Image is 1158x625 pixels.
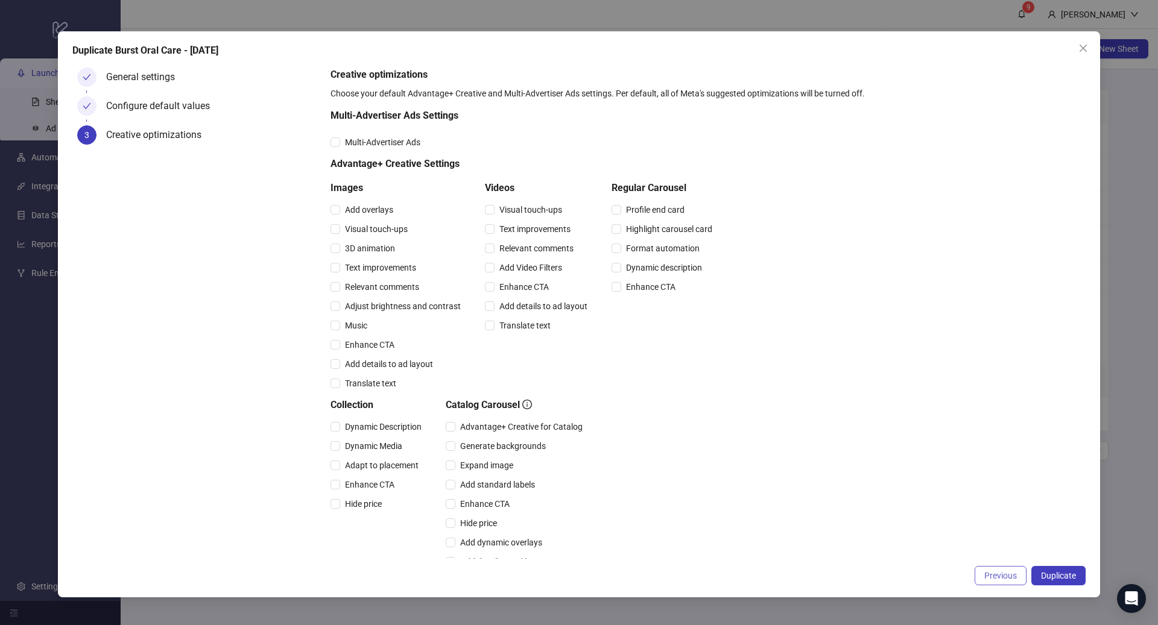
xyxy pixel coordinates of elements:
[340,203,398,216] span: Add overlays
[495,280,554,294] span: Enhance CTA
[340,280,424,294] span: Relevant comments
[621,280,680,294] span: Enhance CTA
[455,497,514,510] span: Enhance CTA
[72,43,1086,58] div: Duplicate Burst Oral Care - [DATE]
[340,338,399,351] span: Enhance CTA
[495,242,578,255] span: Relevant comments
[106,68,185,87] div: General settings
[106,96,220,116] div: Configure default values
[340,459,423,472] span: Adapt to placement
[455,439,551,453] span: Generate backgrounds
[984,571,1017,580] span: Previous
[485,181,592,195] h5: Videos
[1031,566,1086,585] button: Duplicate
[1117,584,1146,613] div: Open Intercom Messenger
[340,319,372,332] span: Music
[1078,43,1088,53] span: close
[331,157,717,171] h5: Advantage+ Creative Settings
[340,242,400,255] span: 3D animation
[495,222,575,236] span: Text improvements
[340,222,413,236] span: Visual touch-ups
[331,68,1081,82] h5: Creative optimizations
[455,420,587,433] span: Advantage+ Creative for Catalog
[495,203,567,216] span: Visual touch-ups
[340,136,425,149] span: Multi-Advertiser Ads
[621,242,704,255] span: Format automation
[455,459,518,472] span: Expand image
[495,261,567,274] span: Add Video Filters
[340,300,466,313] span: Adjust brightness and contrast
[340,377,401,390] span: Translate text
[340,420,426,433] span: Dynamic Description
[621,203,689,216] span: Profile end card
[83,73,91,81] span: check
[495,319,555,332] span: Translate text
[340,478,399,491] span: Enhance CTA
[83,102,91,110] span: check
[1074,39,1093,58] button: Close
[522,400,532,409] span: info-circle
[446,398,587,412] h5: Catalog Carousel
[84,130,89,140] span: 3
[612,181,717,195] h5: Regular Carousel
[621,261,707,274] span: Dynamic description
[340,497,387,510] span: Hide price
[455,536,547,549] span: Add dynamic overlays
[106,125,211,145] div: Creative optimizations
[455,478,540,491] span: Add standard labels
[1041,571,1076,580] span: Duplicate
[455,517,502,530] span: Hide price
[331,87,1081,100] div: Choose your default Advantage+ Creative and Multi-Advertiser Ads settings. Per default, all of Me...
[495,300,592,313] span: Add details to ad layout
[340,439,407,453] span: Dynamic Media
[331,181,466,195] h5: Images
[621,222,717,236] span: Highlight carousel card
[331,108,717,123] h5: Multi-Advertiser Ads Settings
[331,398,426,412] h5: Collection
[340,261,421,274] span: Text improvements
[455,555,553,568] span: Add details to ad layout
[340,357,438,371] span: Add details to ad layout
[975,566,1027,585] button: Previous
